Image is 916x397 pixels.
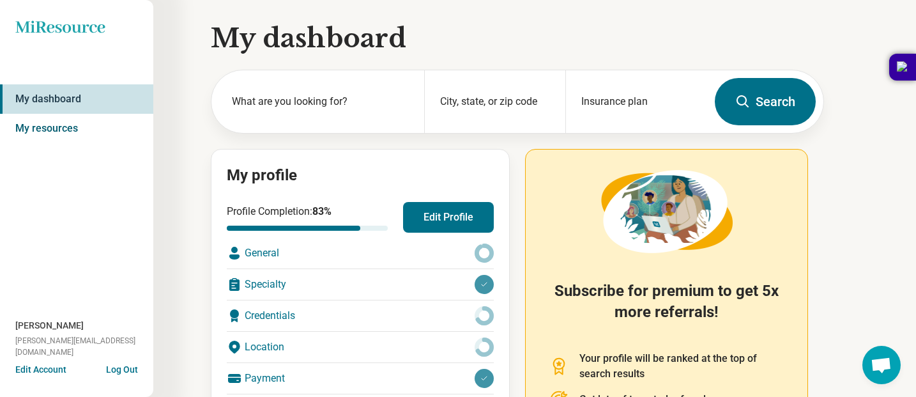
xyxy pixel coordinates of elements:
[15,335,153,358] span: [PERSON_NAME][EMAIL_ADDRESS][DOMAIN_NAME]
[403,202,494,233] button: Edit Profile
[211,20,824,56] h1: My dashboard
[227,332,494,362] div: Location
[227,363,494,394] div: Payment
[15,319,84,332] span: [PERSON_NAME]
[227,238,494,269] div: General
[715,78,816,125] button: Search
[312,205,332,217] span: 83 %
[227,300,494,331] div: Credentials
[227,165,494,187] h2: My profile
[227,204,388,231] div: Profile Completion:
[232,94,409,109] label: What are you looking for?
[549,281,784,336] h2: Subscribe for premium to get 5x more referrals!
[15,363,66,377] button: Edit Account
[227,269,494,300] div: Specialty
[579,351,784,382] p: Your profile will be ranked at the top of search results
[862,346,901,384] div: Open chat
[106,363,138,373] button: Log Out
